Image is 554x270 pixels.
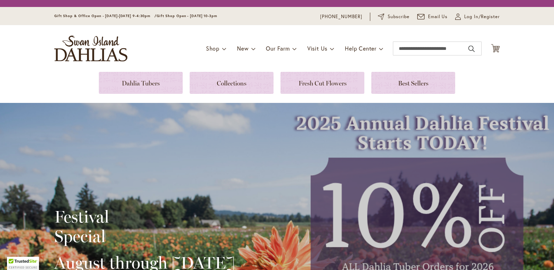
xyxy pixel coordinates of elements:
[307,45,327,52] span: Visit Us
[464,13,500,20] span: Log In/Register
[345,45,377,52] span: Help Center
[237,45,248,52] span: New
[266,45,290,52] span: Our Farm
[388,13,410,20] span: Subscribe
[378,13,410,20] a: Subscribe
[320,13,362,20] a: [PHONE_NUMBER]
[417,13,448,20] a: Email Us
[157,14,217,18] span: Gift Shop Open - [DATE] 10-3pm
[468,43,475,54] button: Search
[7,257,39,270] div: TrustedSite Certified
[206,45,220,52] span: Shop
[54,36,127,61] a: store logo
[455,13,500,20] a: Log In/Register
[428,13,448,20] span: Email Us
[54,207,235,246] h2: Festival Special
[54,14,157,18] span: Gift Shop & Office Open - [DATE]-[DATE] 9-4:30pm /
